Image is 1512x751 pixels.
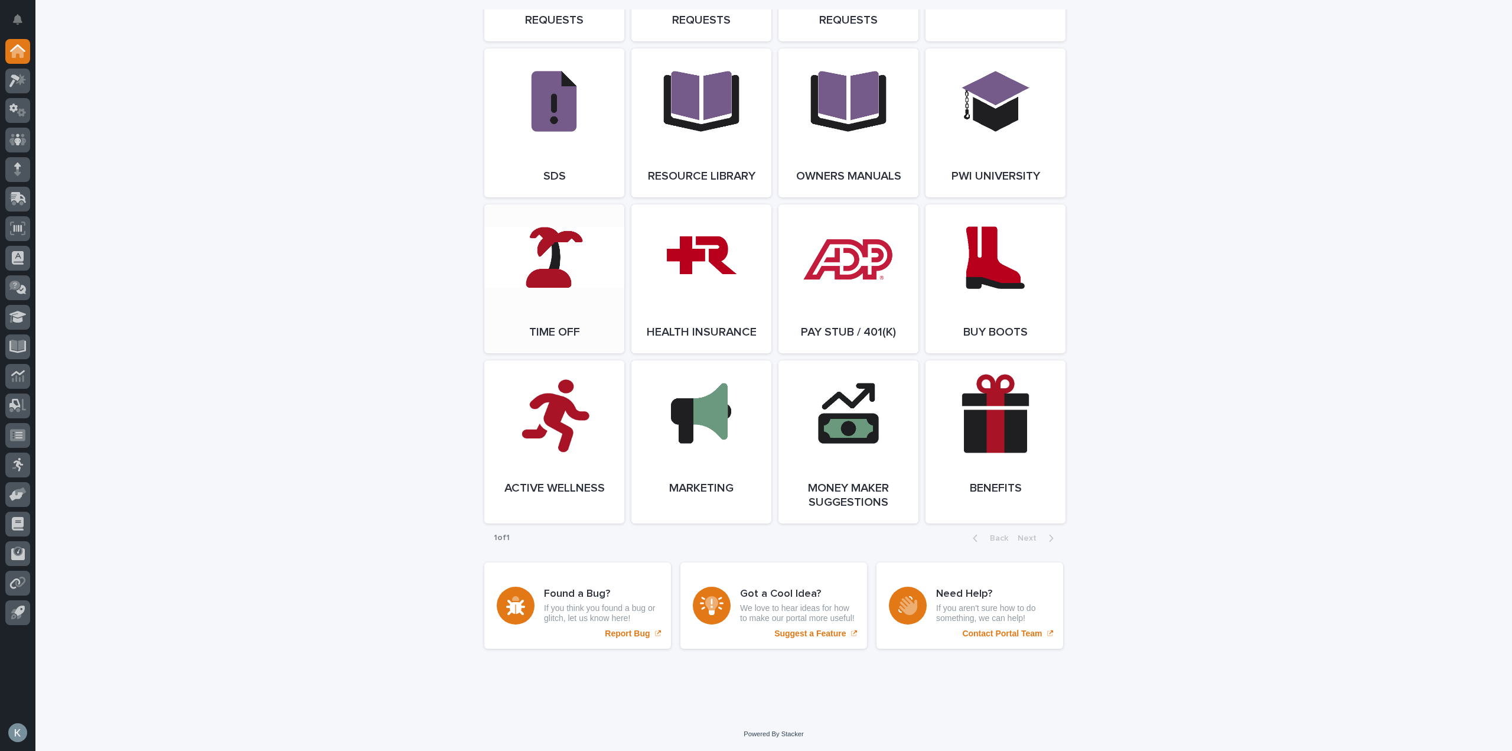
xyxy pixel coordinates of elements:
a: Pay Stub / 401(k) [778,204,918,353]
div: Notifications [15,14,30,33]
a: Resource Library [631,48,771,197]
a: Time Off [484,204,624,353]
p: Contact Portal Team [962,629,1042,639]
a: Active Wellness [484,360,624,524]
a: Suggest a Feature [680,563,867,649]
a: PWI University [926,48,1065,197]
a: Health Insurance [631,204,771,353]
h3: Found a Bug? [544,588,659,601]
h3: Got a Cool Idea? [740,588,855,601]
a: SDS [484,48,624,197]
span: Back [983,534,1008,542]
a: Report Bug [484,563,671,649]
button: Next [1013,533,1063,544]
p: We love to hear ideas for how to make our portal more useful! [740,603,855,623]
button: Notifications [5,7,30,32]
span: Next [1018,534,1044,542]
button: users-avatar [5,720,30,745]
a: Marketing [631,360,771,524]
p: If you aren't sure how to do something, we can help! [936,603,1051,623]
p: Suggest a Feature [774,629,846,639]
a: Owners Manuals [778,48,918,197]
a: Contact Portal Team [876,563,1063,649]
a: Buy Boots [926,204,1065,353]
p: If you think you found a bug or glitch, let us know here! [544,603,659,623]
h3: Need Help? [936,588,1051,601]
button: Back [963,533,1013,544]
a: Powered By Stacker [744,730,803,737]
p: Report Bug [605,629,650,639]
a: Benefits [926,360,1065,524]
p: 1 of 1 [484,524,519,552]
a: Money Maker Suggestions [778,360,918,524]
